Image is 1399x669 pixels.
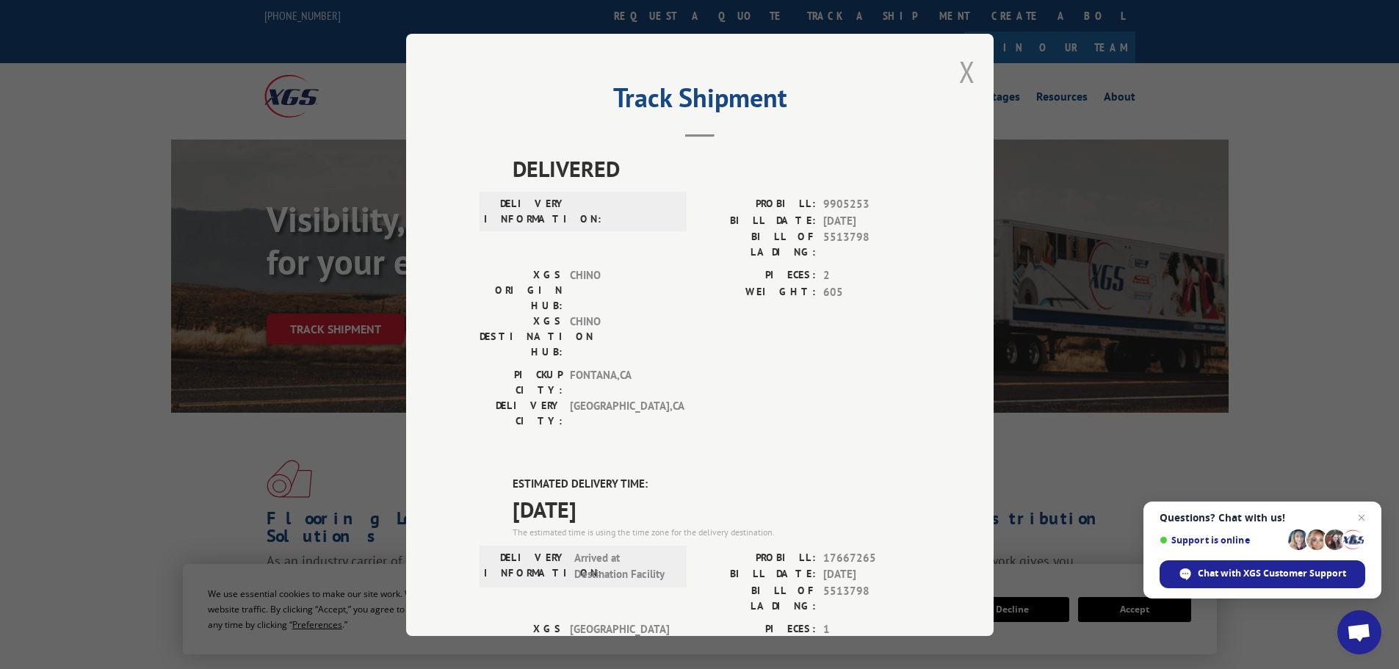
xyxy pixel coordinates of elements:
span: 5513798 [823,229,920,260]
label: BILL OF LADING: [700,582,816,613]
label: BILL DATE: [700,212,816,229]
label: BILL DATE: [700,566,816,583]
span: Chat with XGS Customer Support [1198,567,1346,580]
div: Chat with XGS Customer Support [1160,560,1365,588]
label: PROBILL: [700,549,816,566]
span: [GEOGRAPHIC_DATA] , CA [570,398,669,429]
span: [GEOGRAPHIC_DATA] [570,621,669,667]
label: XGS DESTINATION HUB: [480,314,563,360]
label: PIECES: [700,621,816,637]
label: XGS ORIGIN HUB: [480,267,563,314]
label: PICKUP CITY: [480,367,563,398]
label: DELIVERY CITY: [480,398,563,429]
button: Close modal [959,52,975,91]
div: Open chat [1337,610,1381,654]
span: 5513798 [823,582,920,613]
span: [DATE] [823,566,920,583]
span: CHINO [570,267,669,314]
span: 1 [823,621,920,637]
label: WEIGHT: [700,283,816,300]
label: DELIVERY INFORMATION: [484,549,567,582]
label: PIECES: [700,267,816,284]
span: 17667265 [823,549,920,566]
span: Questions? Chat with us! [1160,512,1365,524]
label: PROBILL: [700,196,816,213]
label: DELIVERY INFORMATION: [484,196,567,227]
span: FONTANA , CA [570,367,669,398]
span: 9905253 [823,196,920,213]
span: DELIVERED [513,152,920,185]
span: 605 [823,283,920,300]
span: [DATE] [823,212,920,229]
label: BILL OF LADING: [700,229,816,260]
span: [DATE] [513,492,920,525]
span: Close chat [1353,509,1370,527]
label: XGS ORIGIN HUB: [480,621,563,667]
span: Arrived at Destination Facility [574,549,673,582]
span: CHINO [570,314,669,360]
h2: Track Shipment [480,87,920,115]
label: ESTIMATED DELIVERY TIME: [513,476,920,493]
span: 2 [823,267,920,284]
span: Support is online [1160,535,1283,546]
div: The estimated time is using the time zone for the delivery destination. [513,525,920,538]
